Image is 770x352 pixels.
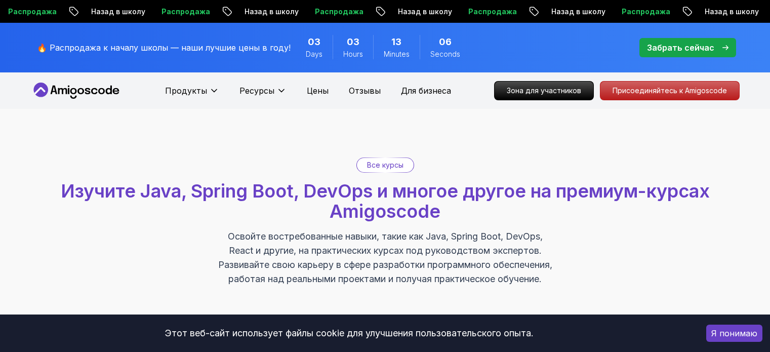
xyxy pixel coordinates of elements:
[711,328,757,338] font: Я понимаю
[307,85,329,97] a: Цены
[401,86,451,96] font: Для бизнеса
[238,7,292,16] font: Назад в школу
[347,35,359,49] span: 3 Hours
[85,7,139,16] font: Назад в школу
[367,161,403,169] font: Все курсы
[507,86,581,95] font: Зона для участников
[600,81,740,100] a: Присоединяйтесь к Amigoscode
[698,7,752,16] font: Назад в школу
[391,7,445,16] font: Назад в школу
[307,86,329,96] font: Цены
[349,85,381,97] a: Отзывы
[37,43,291,53] font: 🔥 Распродажа к началу школы — наши лучшие цены в году!
[613,86,727,95] font: Присоединяйтесь к Amigoscode
[239,86,274,96] font: Ресурсы
[165,86,207,96] font: Продукты
[401,85,451,97] a: Для бизнеса
[462,7,510,16] font: Распродажа
[165,85,219,105] button: Продукты
[706,325,762,342] button: Принимать куки
[61,180,710,222] font: Изучите Java, Spring Boot, DevOps и многое другое на премиум-курсах Amigoscode
[647,43,714,53] font: Забрать сейчас
[494,81,594,100] a: Зона для участников
[165,328,534,338] font: Этот веб-сайт использует файлы cookie для улучшения пользовательского опыта.
[384,49,410,59] span: Minutes
[349,86,381,96] font: Отзывы
[391,35,401,49] span: 13 Minutes
[155,7,204,16] font: Распродажа
[615,7,664,16] font: Распродажа
[218,231,552,284] font: Освойте востребованные навыки, такие как Java, Spring Boot, DevOps, React и другие, на практическ...
[430,49,460,59] span: Seconds
[2,7,50,16] font: Распродажа
[308,35,320,49] span: 3 Days
[306,49,322,59] span: Days
[439,35,452,49] span: 6 Seconds
[545,7,599,16] font: Назад в школу
[239,85,287,105] button: Ресурсы
[308,7,357,16] font: Распродажа
[343,49,363,59] span: Hours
